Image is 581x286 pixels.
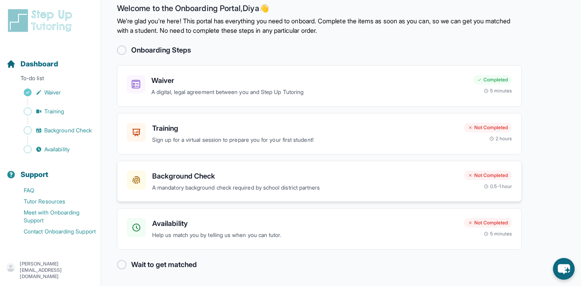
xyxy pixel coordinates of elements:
[6,196,101,207] a: Tutor Resources
[6,261,94,280] button: [PERSON_NAME][EMAIL_ADDRESS][DOMAIN_NAME]
[117,113,522,154] a: TrainingSign up for a virtual session to prepare you for your first student!Not Completed2 hours
[117,208,522,250] a: AvailabilityHelp us match you by telling us when you can tutor.Not Completed5 minutes
[6,125,101,136] a: Background Check
[484,183,512,190] div: 0.5-1 hour
[6,144,101,155] a: Availability
[6,58,58,70] a: Dashboard
[117,161,522,202] a: Background CheckA mandatory background check required by school district partnersNot Completed0.5...
[464,218,512,228] div: Not Completed
[131,259,197,270] h2: Wait to get matched
[44,126,92,134] span: Background Check
[20,261,94,280] p: [PERSON_NAME][EMAIL_ADDRESS][DOMAIN_NAME]
[152,231,458,240] p: Help us match you by telling us when you can tutor.
[464,171,512,180] div: Not Completed
[473,75,512,85] div: Completed
[152,183,458,192] p: A mandatory background check required by school district partners
[151,88,467,97] p: A digital, legal agreement between you and Step Up Tutoring
[3,74,98,85] p: To-do list
[44,145,70,153] span: Availability
[152,171,458,182] h3: Background Check
[117,65,522,107] a: WaiverA digital, legal agreement between you and Step Up TutoringCompleted5 minutes
[553,258,575,280] button: chat-button
[489,135,512,142] div: 2 hours
[464,123,512,132] div: Not Completed
[6,106,101,117] a: Training
[152,218,458,229] h3: Availability
[484,88,512,94] div: 5 minutes
[152,123,458,134] h3: Training
[44,107,64,115] span: Training
[6,207,101,226] a: Meet with Onboarding Support
[117,4,522,16] h2: Welcome to the Onboarding Portal, Diya 👋
[44,88,61,96] span: Waiver
[6,87,101,98] a: Waiver
[6,226,101,237] a: Contact Onboarding Support
[6,185,101,196] a: FAQ
[21,58,58,70] span: Dashboard
[3,156,98,183] button: Support
[3,46,98,73] button: Dashboard
[152,135,458,145] p: Sign up for a virtual session to prepare you for your first student!
[151,75,467,86] h3: Waiver
[6,8,77,33] img: logo
[21,169,49,180] span: Support
[131,45,191,56] h2: Onboarding Steps
[117,16,522,35] p: We're glad you're here! This portal has everything you need to onboard. Complete the items as soo...
[484,231,512,237] div: 5 minutes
